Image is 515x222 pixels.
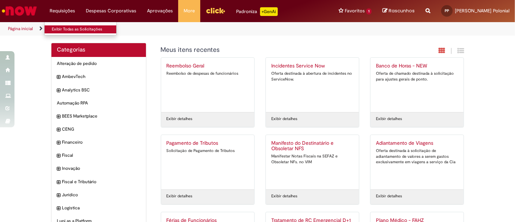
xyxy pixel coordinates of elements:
[376,193,402,199] a: Exibir detalhes
[271,140,353,152] h2: Manifesto do Destinatário e Obsoletar NFS
[376,116,402,122] a: Exibir detalhes
[51,175,146,189] div: expandir categoria Fiscal e Tributário Fiscal e Tributário
[62,126,141,132] span: CENG
[345,7,365,15] span: Favoritos
[5,22,338,36] ul: Trilhas de página
[57,74,60,81] i: expandir categoria AmbevTech
[167,140,249,146] h2: Pagamento de Tributos
[167,116,193,122] a: Exibir detalhes
[57,126,60,133] i: expandir categoria CENG
[62,139,141,145] span: Financeiro
[62,113,141,119] span: BEES Marketplace
[370,135,464,189] a: Adiantamento de Viagens Oferta destinada à solicitação de adiantamento de valores a serem gastos ...
[455,8,510,14] span: [PERSON_NAME] Polonial
[57,152,60,160] i: expandir categoria Fiscal
[8,26,33,32] a: Página inicial
[161,135,254,189] a: Pagamento de Tributos Solicitação de Pagamento de Tributos
[376,140,458,146] h2: Adiantamento de Viagens
[376,63,458,69] h2: Banco de Horas - NEW
[167,193,193,199] a: Exibir detalhes
[167,63,249,69] h2: Reembolso Geral
[51,149,146,162] div: expandir categoria Fiscal Fiscal
[51,136,146,149] div: expandir categoria Financeiro Financeiro
[206,5,225,16] img: click_logo_yellow_360x200.png
[167,148,249,154] div: Solicitação de Pagamento de Tributos
[445,8,449,13] span: PP
[51,96,146,110] div: Automação RPA
[51,57,146,70] div: Alteração de pedido
[51,162,146,175] div: expandir categoria Inovação Inovação
[62,192,141,198] span: Jurídico
[266,58,359,112] a: Incidentes Service Now Oferta destinada à abertura de incidentes no ServiceNow.
[57,113,60,120] i: expandir categoria BEES Marketplace
[1,4,38,18] img: ServiceNow
[236,7,278,16] div: Padroniza
[57,87,60,94] i: expandir categoria Analytics BSC
[147,7,173,15] span: Aprovações
[161,46,386,54] h1: {"description":"","title":"Meus itens recentes"} Categoria
[376,148,458,165] div: Oferta destinada à solicitação de adiantamento de valores a serem gastos exclusivamente em viagen...
[167,71,249,77] div: Reembolso de despesas de funcionários
[271,153,353,165] div: Manifestar Notas Fiscais na SEFAZ e Obsoletar NFs. no VIM
[51,201,146,215] div: expandir categoria Logistica Logistica
[50,7,75,15] span: Requisições
[457,47,464,54] i: Exibição de grade
[370,58,464,112] a: Banco de Horas - NEW Oferta de chamado destinada à solicitação para ajustes gerais de ponto.
[389,7,415,14] span: Rascunhos
[271,63,353,69] h2: Incidentes Service Now
[271,193,297,199] a: Exibir detalhes
[62,87,141,93] span: Analytics BSC
[439,47,445,54] i: Exibição em cartão
[62,165,141,172] span: Inovação
[51,110,146,123] div: expandir categoria BEES Marketplace BEES Marketplace
[57,205,60,212] i: expandir categoria Logistica
[266,135,359,189] a: Manifesto do Destinatário e Obsoletar NFS Manifestar Notas Fiscais na SEFAZ e Obsoletar NFs. no VIM
[51,188,146,202] div: expandir categoria Jurídico Jurídico
[366,8,372,15] span: 1
[57,139,60,147] i: expandir categoria Financeiro
[376,71,458,82] div: Oferta de chamado destinada à solicitação para ajustes gerais de ponto.
[57,47,141,53] h2: Categorias
[45,25,124,33] a: Exibir Todas as Solicitações
[260,7,278,16] p: +GenAi
[161,58,254,112] a: Reembolso Geral Reembolso de despesas de funcionários
[51,83,146,97] div: expandir categoria Analytics BSC Analytics BSC
[86,7,136,15] span: Despesas Corporativas
[62,74,141,80] span: AmbevTech
[184,7,195,15] span: More
[451,47,452,55] span: |
[62,179,141,185] span: Fiscal e Tributário
[57,192,60,199] i: expandir categoria Jurídico
[62,205,141,211] span: Logistica
[57,61,141,67] span: Alteração de pedido
[271,116,297,122] a: Exibir detalhes
[51,70,146,83] div: expandir categoria AmbevTech AmbevTech
[57,179,60,186] i: expandir categoria Fiscal e Tributário
[382,8,415,15] a: Rascunhos
[57,165,60,173] i: expandir categoria Inovação
[62,152,141,159] span: Fiscal
[57,100,141,106] span: Automação RPA
[51,123,146,136] div: expandir categoria CENG CENG
[271,71,353,82] div: Oferta destinada à abertura de incidentes no ServiceNow.
[44,22,117,36] ul: Requisições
